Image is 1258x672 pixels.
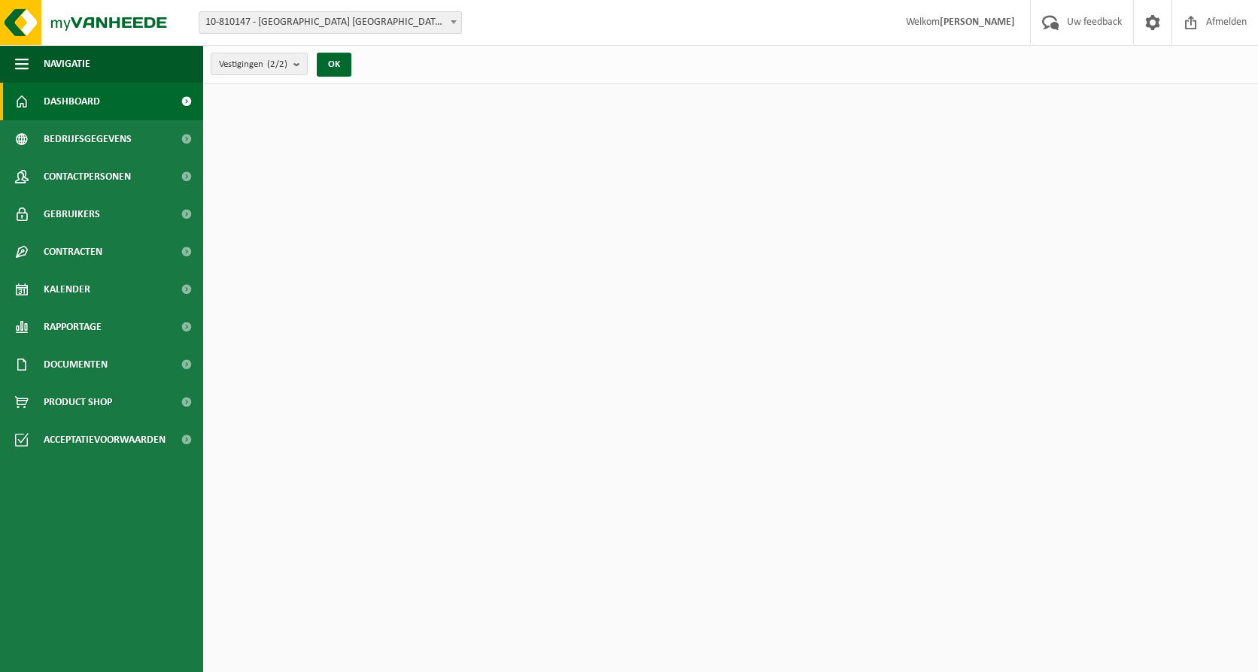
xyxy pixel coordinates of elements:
[44,83,100,120] span: Dashboard
[219,53,287,76] span: Vestigingen
[44,383,112,421] span: Product Shop
[317,53,351,77] button: OK
[44,421,166,459] span: Acceptatievoorwaarden
[940,17,1015,28] strong: [PERSON_NAME]
[267,59,287,69] count: (2/2)
[44,233,102,271] span: Contracten
[44,158,131,195] span: Contactpersonen
[44,195,100,233] span: Gebruikers
[44,271,90,308] span: Kalender
[199,11,462,34] span: 10-810147 - VAN DER VALK HOTEL ANTWERPEN NV - BORGERHOUT
[44,308,102,346] span: Rapportage
[44,120,132,158] span: Bedrijfsgegevens
[44,346,108,383] span: Documenten
[44,45,90,83] span: Navigatie
[199,12,461,33] span: 10-810147 - VAN DER VALK HOTEL ANTWERPEN NV - BORGERHOUT
[211,53,308,75] button: Vestigingen(2/2)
